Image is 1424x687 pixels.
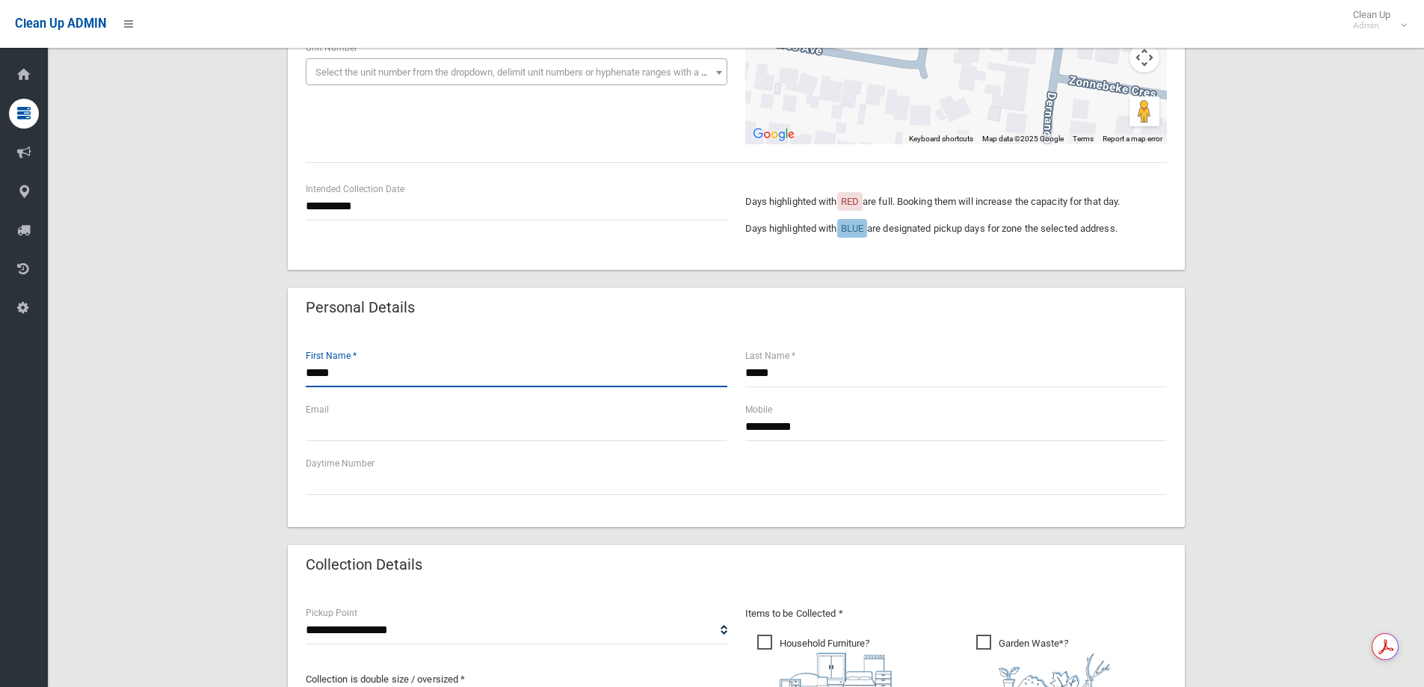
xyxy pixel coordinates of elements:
[1073,135,1094,143] a: Terms (opens in new tab)
[15,16,106,31] span: Clean Up ADMIN
[1103,135,1162,143] a: Report a map error
[745,220,1167,238] p: Days highlighted with are designated pickup days for zone the selected address.
[315,67,733,78] span: Select the unit number from the dropdown, delimit unit numbers or hyphenate ranges with a comma
[749,125,798,144] img: Google
[909,134,973,144] button: Keyboard shortcuts
[749,125,798,144] a: Open this area in Google Maps (opens a new window)
[982,135,1064,143] span: Map data ©2025 Google
[841,196,859,207] span: RED
[288,293,433,322] header: Personal Details
[1129,43,1159,73] button: Map camera controls
[745,193,1167,211] p: Days highlighted with are full. Booking them will increase the capacity for that day.
[288,550,440,579] header: Collection Details
[841,223,863,234] span: BLUE
[1129,96,1159,126] button: Drag Pegman onto the map to open Street View
[1353,20,1390,31] small: Admin
[1346,9,1405,31] span: Clean Up
[745,605,1167,623] p: Items to be Collected *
